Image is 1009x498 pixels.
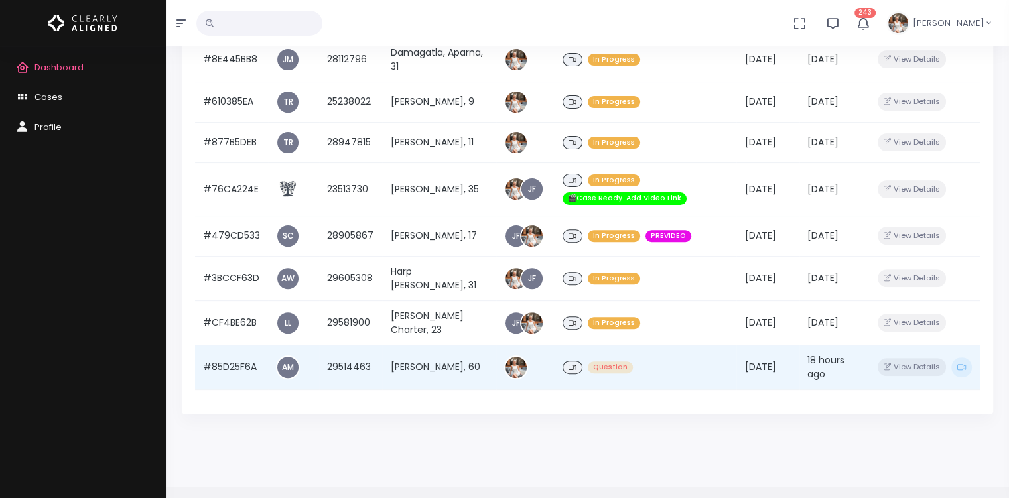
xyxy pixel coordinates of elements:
[195,345,268,389] td: #85D25F6A
[807,229,839,242] span: [DATE]
[319,162,382,216] td: 23513730
[195,256,268,300] td: #3BCCF63D
[319,37,382,82] td: 28112796
[48,9,117,37] img: Logo Horizontal
[744,135,775,149] span: [DATE]
[588,96,640,109] span: In Progress
[277,225,299,247] a: SC
[195,216,268,256] td: #479CD533
[195,300,268,345] td: #CF4BE62B
[878,314,946,332] button: View Details
[521,268,543,289] a: JF
[744,229,775,242] span: [DATE]
[382,122,496,162] td: [PERSON_NAME], 11
[319,345,382,389] td: 29514463
[807,353,844,381] span: 18 hours ago
[588,174,640,187] span: In Progress
[195,82,268,122] td: #610385EA
[744,95,775,108] span: [DATE]
[382,256,496,300] td: Harp [PERSON_NAME], 31
[521,178,543,200] a: JF
[807,182,839,196] span: [DATE]
[277,357,299,378] a: AM
[744,316,775,329] span: [DATE]
[588,273,640,285] span: In Progress
[319,256,382,300] td: 29605308
[878,358,946,376] button: View Details
[277,312,299,334] a: LL
[744,360,775,373] span: [DATE]
[588,137,640,149] span: In Progress
[807,52,839,66] span: [DATE]
[878,180,946,198] button: View Details
[878,269,946,287] button: View Details
[878,227,946,245] button: View Details
[382,82,496,122] td: [PERSON_NAME], 9
[382,300,496,345] td: [PERSON_NAME] Charter, 23
[34,121,62,133] span: Profile
[744,182,775,196] span: [DATE]
[195,162,268,216] td: #76CA224E
[588,230,640,243] span: In Progress
[382,216,496,256] td: [PERSON_NAME], 17
[878,133,946,151] button: View Details
[319,300,382,345] td: 29581900
[744,271,775,284] span: [DATE]
[588,361,633,374] span: Question
[854,8,876,18] span: 243
[277,132,299,153] a: TR
[588,317,640,330] span: In Progress
[34,61,84,74] span: Dashboard
[319,82,382,122] td: 25238022
[645,230,691,243] span: PREVIDEO
[913,17,984,30] span: [PERSON_NAME]
[807,271,839,284] span: [DATE]
[319,216,382,256] td: 28905867
[505,312,527,334] a: JF
[878,50,946,68] button: View Details
[807,316,839,329] span: [DATE]
[382,37,496,82] td: Damagatla, Aparna, 31
[34,91,62,103] span: Cases
[744,52,775,66] span: [DATE]
[588,54,640,66] span: In Progress
[886,11,910,35] img: Header Avatar
[277,92,299,113] a: TR
[195,37,268,82] td: #8E445BB8
[382,162,496,216] td: [PERSON_NAME], 35
[382,345,496,389] td: [PERSON_NAME], 60
[878,93,946,111] button: View Details
[319,122,382,162] td: 28947815
[807,135,839,149] span: [DATE]
[277,49,299,70] a: JM
[505,225,527,247] a: JF
[807,95,839,108] span: [DATE]
[195,122,268,162] td: #877B5DEB
[277,268,299,289] a: AW
[563,192,687,205] span: 🎬Case Ready. Add Video Link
